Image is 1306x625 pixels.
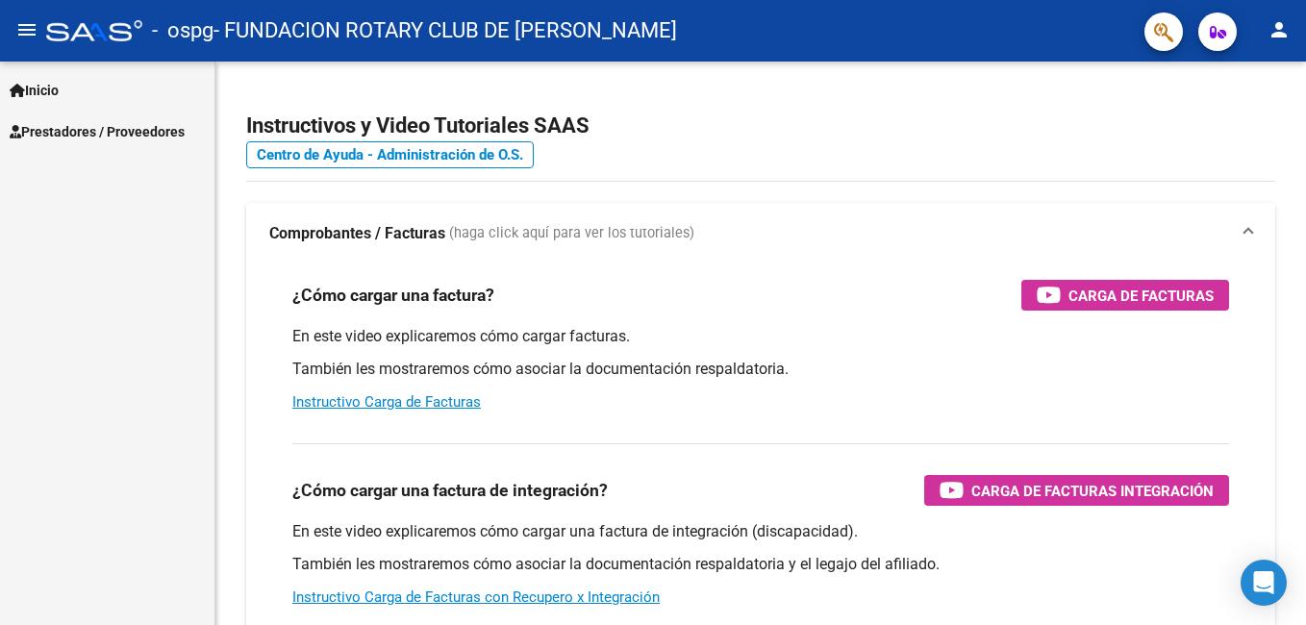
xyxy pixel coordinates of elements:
[292,282,494,309] h3: ¿Cómo cargar una factura?
[292,393,481,411] a: Instructivo Carga de Facturas
[1068,284,1214,308] span: Carga de Facturas
[15,18,38,41] mat-icon: menu
[292,554,1229,575] p: También les mostraremos cómo asociar la documentación respaldatoria y el legajo del afiliado.
[246,108,1275,144] h2: Instructivos y Video Tutoriales SAAS
[292,359,1229,380] p: También les mostraremos cómo asociar la documentación respaldatoria.
[213,10,677,52] span: - FUNDACION ROTARY CLUB DE [PERSON_NAME]
[1241,560,1287,606] div: Open Intercom Messenger
[1021,280,1229,311] button: Carga de Facturas
[10,80,59,101] span: Inicio
[449,223,694,244] span: (haga click aquí para ver los tutoriales)
[10,121,185,142] span: Prestadores / Proveedores
[246,203,1275,264] mat-expansion-panel-header: Comprobantes / Facturas (haga click aquí para ver los tutoriales)
[924,475,1229,506] button: Carga de Facturas Integración
[971,479,1214,503] span: Carga de Facturas Integración
[292,521,1229,542] p: En este video explicaremos cómo cargar una factura de integración (discapacidad).
[292,588,660,606] a: Instructivo Carga de Facturas con Recupero x Integración
[269,223,445,244] strong: Comprobantes / Facturas
[1268,18,1291,41] mat-icon: person
[246,141,534,168] a: Centro de Ayuda - Administración de O.S.
[152,10,213,52] span: - ospg
[292,477,608,504] h3: ¿Cómo cargar una factura de integración?
[292,326,1229,347] p: En este video explicaremos cómo cargar facturas.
